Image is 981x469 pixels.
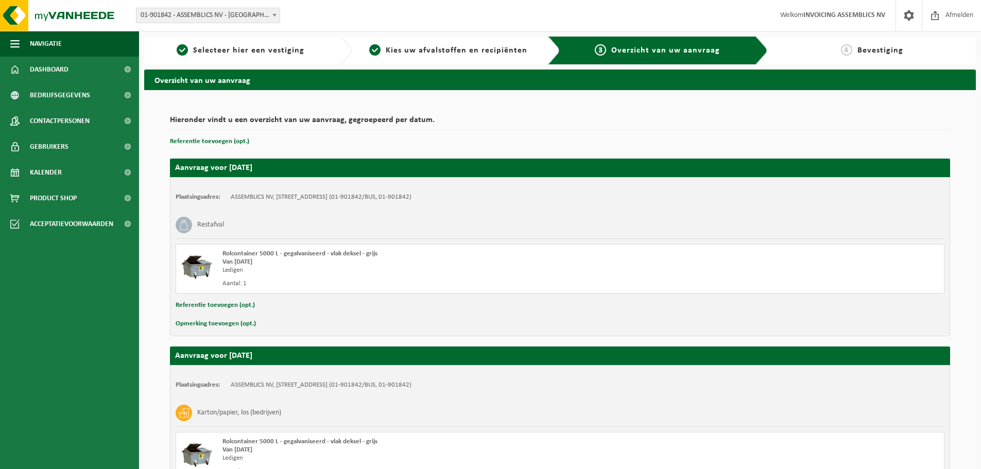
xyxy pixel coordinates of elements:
[197,405,281,421] h3: Karton/papier, los (bedrijven)
[222,266,601,274] div: Ledigen
[170,116,950,130] h2: Hieronder vindt u een overzicht van uw aanvraag, gegroepeerd per datum.
[611,46,720,55] span: Overzicht van uw aanvraag
[30,134,68,160] span: Gebruikers
[231,381,411,389] td: ASSEMBLICS NV, [STREET_ADDRESS] (01-901842/BUS, 01-901842)
[369,44,381,56] span: 2
[30,108,90,134] span: Contactpersonen
[175,352,252,360] strong: Aanvraag voor [DATE]
[176,194,220,200] strong: Plaatsingsadres:
[357,44,540,57] a: 2Kies uw afvalstoffen en recipiënten
[222,258,252,265] strong: Van [DATE]
[222,454,601,462] div: Ledigen
[222,438,377,445] span: Rolcontainer 5000 L - gegalvaniseerd - vlak deksel - grijs
[30,211,113,237] span: Acceptatievoorwaarden
[181,438,212,468] img: WB-5000-GAL-GY-01.png
[176,381,220,388] strong: Plaatsingsadres:
[176,299,255,312] button: Referentie toevoegen (opt.)
[193,46,304,55] span: Selecteer hier een vestiging
[170,135,249,148] button: Referentie toevoegen (opt.)
[197,217,224,233] h3: Restafval
[857,46,903,55] span: Bevestiging
[30,185,77,211] span: Product Shop
[841,44,852,56] span: 4
[30,82,90,108] span: Bedrijfsgegevens
[231,193,411,201] td: ASSEMBLICS NV, [STREET_ADDRESS] (01-901842/BUS, 01-901842)
[175,164,252,172] strong: Aanvraag voor [DATE]
[386,46,527,55] span: Kies uw afvalstoffen en recipiënten
[222,280,601,288] div: Aantal: 1
[595,44,606,56] span: 3
[144,70,976,90] h2: Overzicht van uw aanvraag
[176,317,256,331] button: Opmerking toevoegen (opt.)
[149,44,332,57] a: 1Selecteer hier een vestiging
[30,57,68,82] span: Dashboard
[30,31,62,57] span: Navigatie
[222,446,252,453] strong: Van [DATE]
[803,11,885,19] strong: INVOICING ASSEMBLICS NV
[136,8,280,23] span: 01-901842 - ASSEMBLICS NV - HARELBEKE
[181,250,212,281] img: WB-5000-GAL-GY-01.png
[222,250,377,257] span: Rolcontainer 5000 L - gegalvaniseerd - vlak deksel - grijs
[177,44,188,56] span: 1
[30,160,62,185] span: Kalender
